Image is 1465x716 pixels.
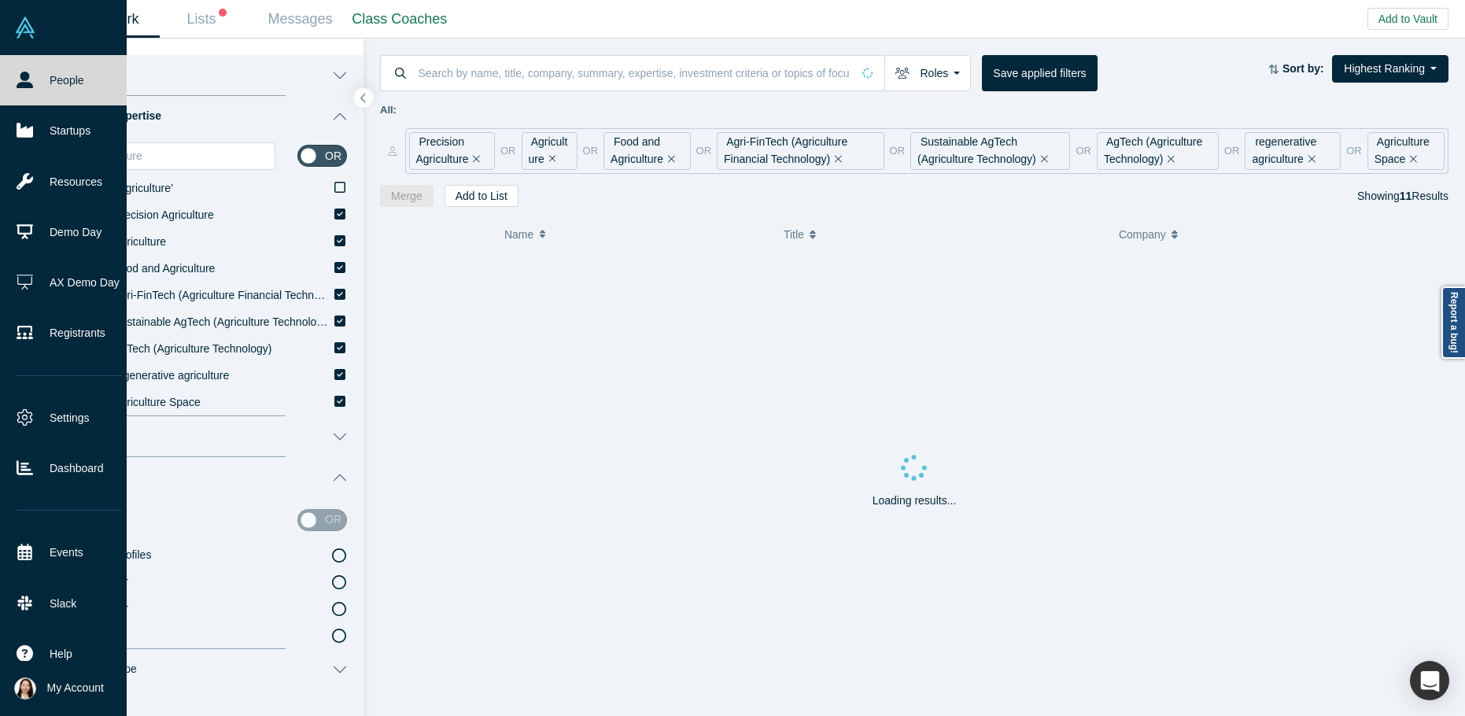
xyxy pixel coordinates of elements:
[784,218,1102,251] button: Title
[830,150,842,168] button: Remove Filter
[253,1,347,38] a: Messages
[50,457,363,498] button: Rating
[1367,8,1448,30] button: Add to Vault
[113,342,271,355] span: AgTech (Agriculture Technology)
[1282,62,1324,75] strong: Sort by:
[50,55,363,96] button: Title
[1076,143,1091,159] span: or
[982,55,1097,91] button: Save applied filters
[1119,218,1166,251] span: Company
[14,17,36,39] img: Alchemist Vault Logo
[1400,190,1412,202] strong: 11
[468,150,480,168] button: Remove Filter
[1332,55,1448,83] button: Highest Ranking
[50,96,363,137] button: Industry Expertise
[380,185,434,207] button: Merge
[113,369,229,382] span: regenerative agriculture
[663,150,675,168] button: Remove Filter
[504,218,767,251] button: Name
[873,493,957,509] p: Loading results...
[14,677,104,699] button: My Account
[409,132,496,170] div: Precision Agriculture
[113,209,214,221] span: Precision Agriculture
[380,102,397,118] span: All:
[113,396,201,408] span: Agriculture Space
[583,143,599,159] span: or
[890,143,906,159] span: or
[884,55,971,91] button: Roles
[113,235,166,248] span: Agriculture
[1097,132,1219,170] div: AgTech (Agriculture Technology)
[544,150,556,168] button: Remove Filter
[1119,218,1437,251] button: Company
[1357,185,1448,207] div: Showing
[113,316,332,328] span: Sustainable AgTech (Agriculture Technology)
[50,646,72,662] span: Help
[1405,150,1417,168] button: Remove Filter
[417,54,852,91] input: Search by name, title, company, summary, expertise, investment criteria or topics of focus
[717,132,884,170] div: Agri-FinTech (Agriculture Financial Technology)
[65,662,137,676] span: Message Type
[1346,143,1362,159] span: or
[89,146,275,166] input: Search Industry Expertise
[504,218,533,251] span: Name
[160,1,253,38] a: Lists
[1441,286,1465,359] a: Report a bug!
[113,262,215,275] span: Food and Agriculture
[522,132,578,170] div: Agriculture
[500,143,516,159] span: or
[1367,132,1445,170] div: Agriculture Space
[1245,132,1341,170] div: regenerative agriculture
[14,677,36,699] img: Ryoko Manabe's Account
[1224,143,1240,159] span: or
[910,132,1070,170] div: Sustainable AgTech (Agriculture Technology)
[1400,190,1448,202] span: Results
[1304,150,1316,168] button: Remove Filter
[113,289,344,301] span: Agri-FinTech (Agriculture Financial Technology)
[603,132,690,170] div: Food and Agriculture
[50,649,363,690] button: Message Type
[347,1,452,38] a: Class Coaches
[1163,150,1175,168] button: Remove Filter
[47,680,104,696] span: My Account
[1036,150,1048,168] button: Remove Filter
[445,185,518,207] button: Add to List
[784,218,804,251] span: Title
[696,143,712,159] span: or
[50,416,363,457] button: Location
